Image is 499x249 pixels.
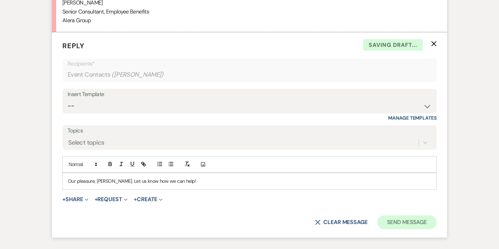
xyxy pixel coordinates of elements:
[68,138,104,147] div: Select topics
[68,68,431,81] div: Event Contacts
[95,197,128,202] button: Request
[62,41,85,50] span: Reply
[134,197,163,202] button: Create
[62,197,88,202] button: Share
[112,70,164,79] span: ( [PERSON_NAME] )
[62,197,65,202] span: +
[388,115,437,121] a: Manage Templates
[68,126,431,136] label: Topics
[68,89,431,100] div: Insert Template
[134,197,137,202] span: +
[95,197,98,202] span: +
[377,215,437,229] button: Send Message
[315,220,368,225] button: Clear message
[363,39,423,51] span: Saving draft...
[68,59,431,68] p: Recipients*
[68,177,431,185] p: Our pleasure, [PERSON_NAME]. Let us know how we can help!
